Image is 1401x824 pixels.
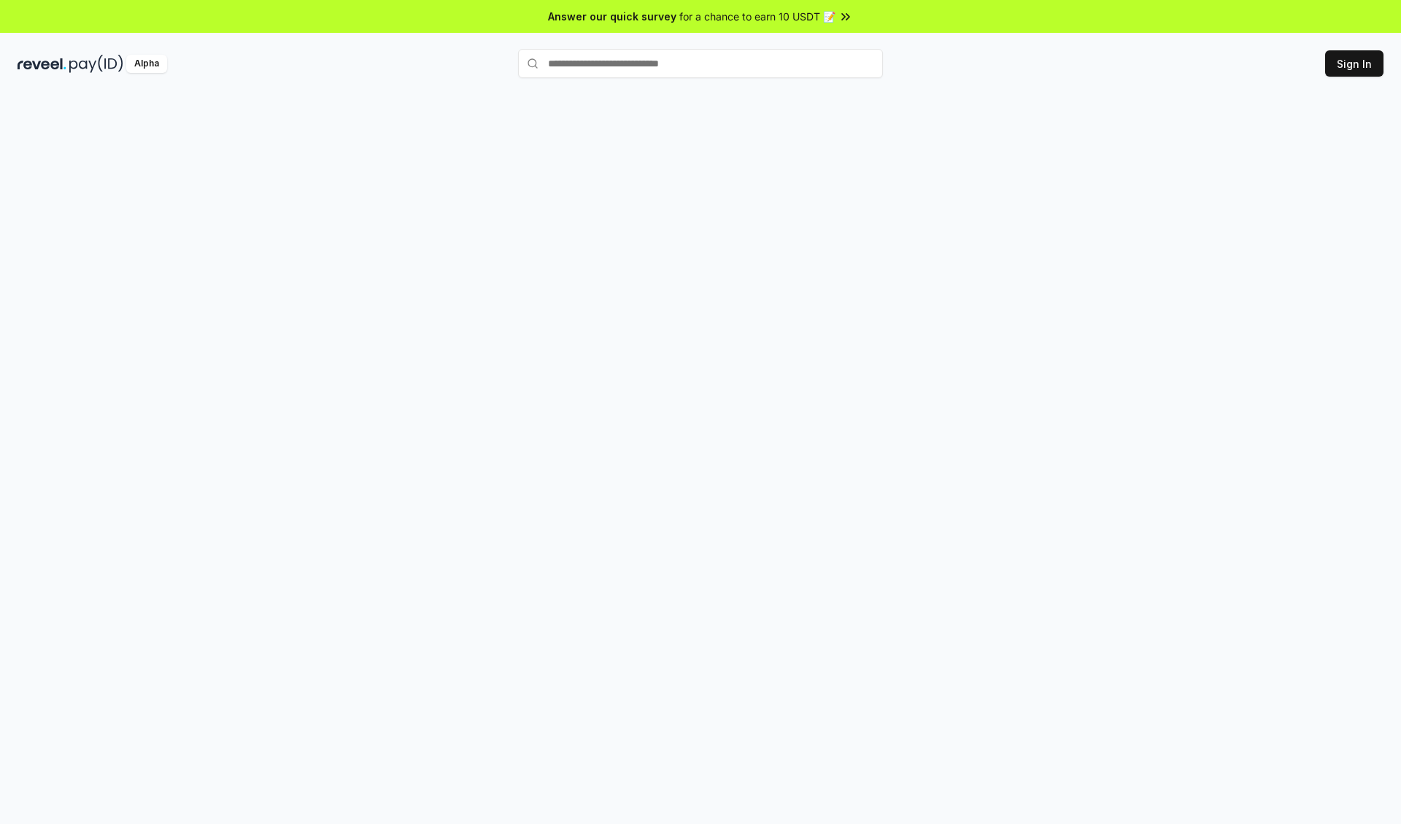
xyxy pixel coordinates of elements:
span: for a chance to earn 10 USDT 📝 [679,9,835,24]
img: pay_id [69,55,123,73]
span: Answer our quick survey [548,9,676,24]
img: reveel_dark [18,55,66,73]
button: Sign In [1325,50,1383,77]
div: Alpha [126,55,167,73]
